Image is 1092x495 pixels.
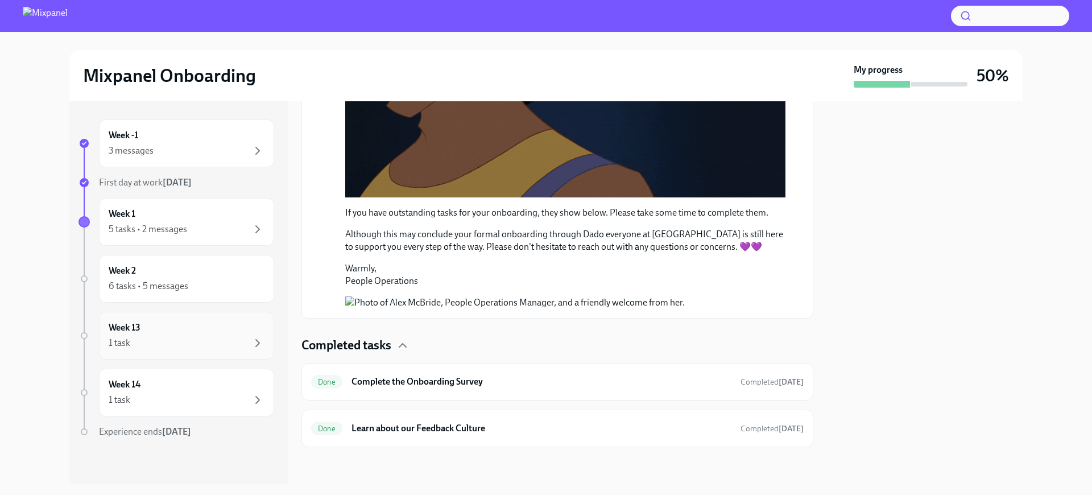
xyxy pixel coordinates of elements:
span: First day at work [99,177,192,188]
span: Completed [741,424,804,434]
button: Zoom image [345,296,785,309]
span: Completed [741,377,804,387]
div: 3 messages [109,145,154,157]
a: DoneComplete the Onboarding SurveyCompleted[DATE] [311,373,804,391]
span: Done [311,424,342,433]
h4: Completed tasks [301,337,391,354]
strong: My progress [854,64,903,76]
span: Experience ends [99,426,191,437]
p: Warmly, People Operations [345,262,785,287]
div: Completed tasks [301,337,813,354]
a: Week 15 tasks • 2 messages [78,198,274,246]
div: 1 task [109,394,130,406]
strong: [DATE] [779,377,804,387]
div: 6 tasks • 5 messages [109,280,188,292]
p: If you have outstanding tasks for your onboarding, they show below. Please take some time to comp... [345,207,785,219]
a: DoneLearn about our Feedback CultureCompleted[DATE] [311,419,804,438]
h6: Week 1 [109,208,135,220]
span: Done [311,378,342,386]
a: First day at work[DATE] [78,176,274,189]
span: September 10th, 2025 09:48 [741,377,804,387]
a: Week -13 messages [78,119,274,167]
h6: Learn about our Feedback Culture [351,422,731,435]
strong: [DATE] [779,424,804,434]
img: Mixpanel [23,7,68,25]
h6: Complete the Onboarding Survey [351,376,731,388]
a: Week 26 tasks • 5 messages [78,255,274,303]
div: 5 tasks • 2 messages [109,223,187,236]
h2: Mixpanel Onboarding [83,64,256,87]
h6: Week 2 [109,265,136,277]
strong: [DATE] [163,177,192,188]
strong: [DATE] [162,426,191,437]
div: 1 task [109,337,130,349]
a: Week 141 task [78,369,274,416]
span: September 10th, 2025 09:49 [741,423,804,434]
h3: 50% [977,65,1009,86]
a: Week 131 task [78,312,274,360]
h6: Week -1 [109,129,138,142]
p: Although this may conclude your formal onboarding through Dado everyone at [GEOGRAPHIC_DATA] is s... [345,228,785,253]
h6: Week 14 [109,378,140,391]
h6: Week 13 [109,321,140,334]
